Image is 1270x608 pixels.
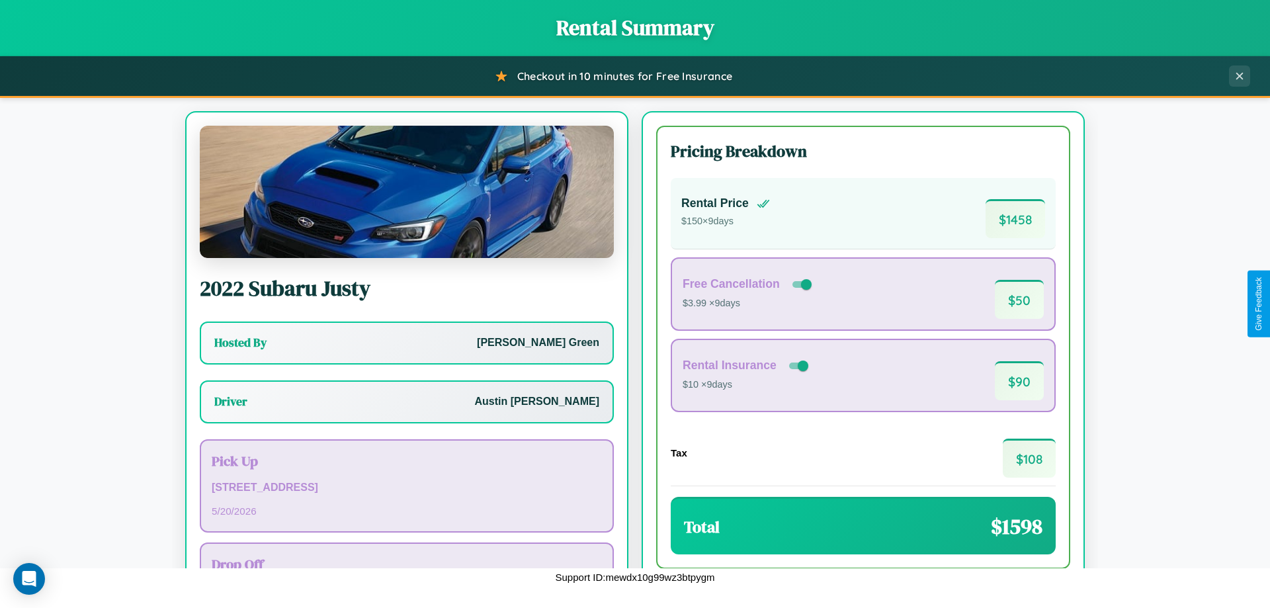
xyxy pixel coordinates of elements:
[991,512,1042,541] span: $ 1598
[671,140,1056,162] h3: Pricing Breakdown
[995,361,1044,400] span: $ 90
[200,126,614,258] img: Subaru Justy
[684,516,720,538] h3: Total
[212,478,602,498] p: [STREET_ADDRESS]
[683,277,780,291] h4: Free Cancellation
[995,280,1044,319] span: $ 50
[200,274,614,303] h2: 2022 Subaru Justy
[683,295,814,312] p: $3.99 × 9 days
[214,335,267,351] h3: Hosted By
[477,333,599,353] p: [PERSON_NAME] Green
[986,199,1045,238] span: $ 1458
[681,196,749,210] h4: Rental Price
[681,213,770,230] p: $ 150 × 9 days
[671,447,687,458] h4: Tax
[475,392,599,412] p: Austin [PERSON_NAME]
[683,376,811,394] p: $10 × 9 days
[556,568,715,586] p: Support ID: mewdx10g99wz3btpygm
[683,359,777,372] h4: Rental Insurance
[212,451,602,470] h3: Pick Up
[212,554,602,574] h3: Drop Off
[214,394,247,410] h3: Driver
[13,13,1257,42] h1: Rental Summary
[13,563,45,595] div: Open Intercom Messenger
[1254,277,1263,331] div: Give Feedback
[1003,439,1056,478] span: $ 108
[517,69,732,83] span: Checkout in 10 minutes for Free Insurance
[212,502,602,520] p: 5 / 20 / 2026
